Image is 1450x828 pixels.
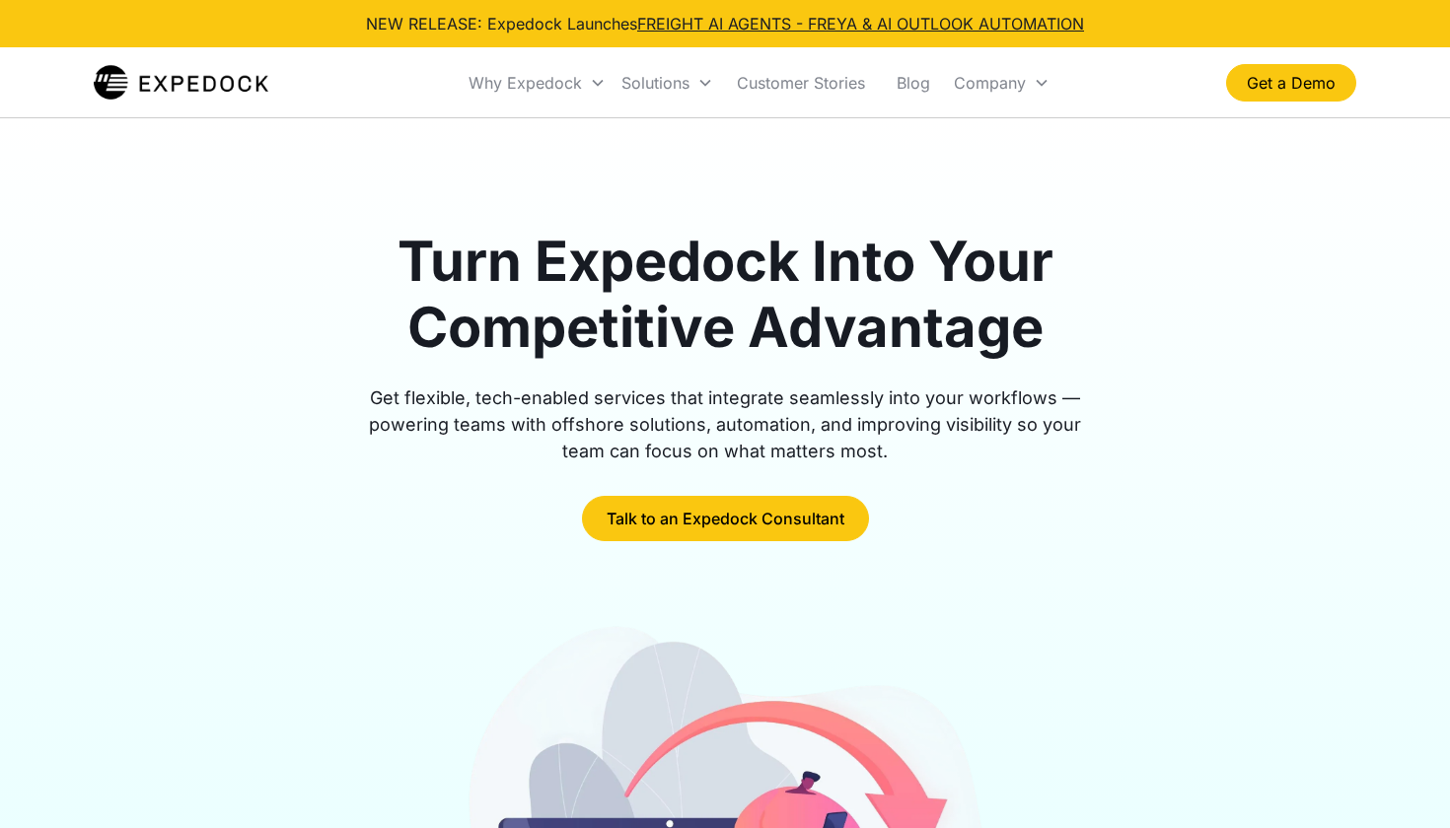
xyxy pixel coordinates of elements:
[94,63,268,103] a: home
[946,49,1057,116] div: Company
[881,49,946,116] a: Blog
[94,63,268,103] img: Expedock Logo
[366,12,1084,35] div: NEW RELEASE: Expedock Launches
[954,73,1026,93] div: Company
[469,73,582,93] div: Why Expedock
[582,496,869,541] a: Talk to an Expedock Consultant
[721,49,881,116] a: Customer Stories
[614,49,721,116] div: Solutions
[346,229,1104,361] h1: Turn Expedock Into Your Competitive Advantage
[1226,64,1356,102] a: Get a Demo
[621,73,689,93] div: Solutions
[346,384,1104,464] div: Get flexible, tech-enabled services that integrate seamlessly into your workflows — powering team...
[461,49,614,116] div: Why Expedock
[637,14,1084,34] a: FREIGHT AI AGENTS - FREYA & AI OUTLOOK AUTOMATION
